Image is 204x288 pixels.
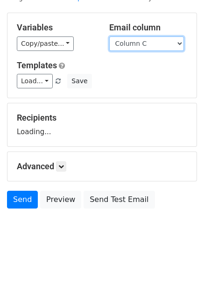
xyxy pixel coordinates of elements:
[109,22,188,33] h5: Email column
[17,60,57,70] a: Templates
[17,161,187,172] h5: Advanced
[17,113,187,137] div: Loading...
[17,36,74,51] a: Copy/paste...
[40,191,81,209] a: Preview
[17,22,95,33] h5: Variables
[84,191,155,209] a: Send Test Email
[67,74,91,88] button: Save
[7,191,38,209] a: Send
[157,243,204,288] iframe: Chat Widget
[17,74,53,88] a: Load...
[17,113,187,123] h5: Recipients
